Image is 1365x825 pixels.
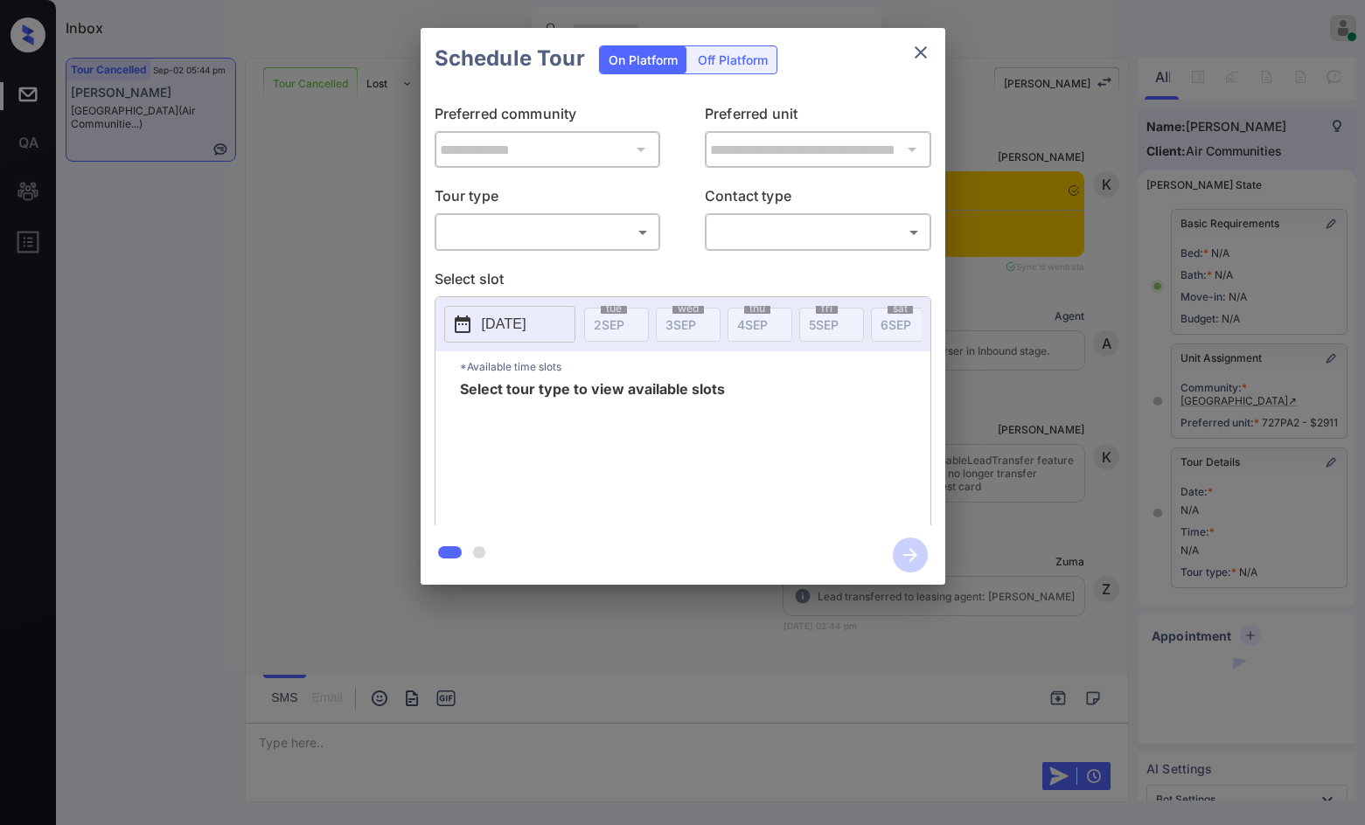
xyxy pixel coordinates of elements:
button: [DATE] [444,306,575,343]
button: close [903,35,938,70]
span: Select tour type to view available slots [460,382,725,522]
p: [DATE] [482,314,526,335]
p: Preferred community [435,103,661,131]
p: Select slot [435,268,931,296]
h2: Schedule Tour [421,28,599,89]
p: Tour type [435,185,661,213]
p: Contact type [705,185,931,213]
p: *Available time slots [460,351,930,382]
p: Preferred unit [705,103,931,131]
div: Off Platform [689,46,777,73]
div: On Platform [600,46,686,73]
